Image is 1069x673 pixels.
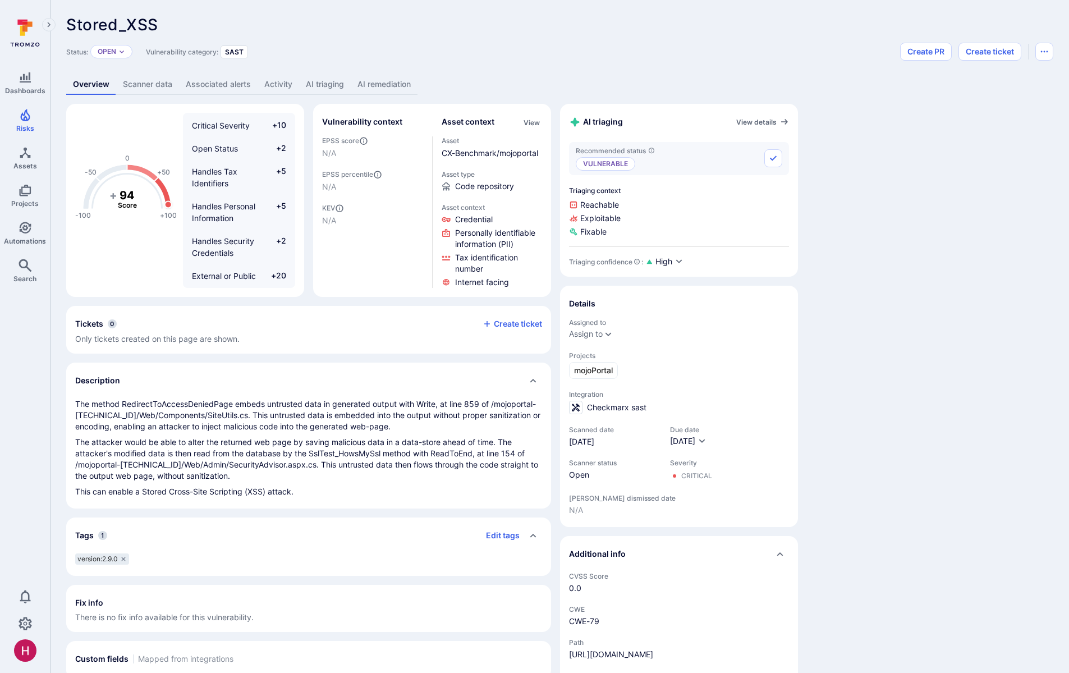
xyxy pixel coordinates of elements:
[655,256,683,268] button: High
[109,188,117,202] tspan: +
[75,653,129,665] h2: Custom fields
[66,306,551,354] section: tickets card
[455,181,514,192] span: Code repository
[265,270,286,294] span: +20
[118,48,125,55] button: Expand dropdown
[351,74,417,95] a: AI remediation
[125,154,130,162] text: 0
[66,518,551,553] div: Collapse tags
[75,399,542,432] p: The method RedirectToAccessDeniedPage embeds untrusted data in generated output with Write, at li...
[13,162,37,170] span: Assets
[75,553,129,565] div: version:2.9.0
[108,319,117,328] span: 0
[958,43,1021,61] button: Create ticket
[587,402,646,413] span: Checkmarx sast
[192,271,256,292] span: External or Public Asset
[75,612,542,623] span: There is no fix info available for this vulnerability.
[85,168,97,176] text: -50
[98,531,107,540] span: 1
[569,494,789,502] span: [PERSON_NAME] dismissed date
[569,436,659,447] span: [DATE]
[1035,43,1053,61] button: Options menu
[116,74,179,95] a: Scanner data
[258,74,299,95] a: Activity
[221,45,248,58] div: SAST
[265,235,286,259] span: +2
[5,86,45,95] span: Dashboards
[655,256,672,267] span: High
[569,362,618,379] a: mojoPortal
[569,213,789,224] span: Exploitable
[192,167,237,188] span: Handles Tax Identifiers
[66,585,551,632] section: fix info card
[442,116,494,127] h2: Asset context
[670,436,695,446] span: [DATE]
[569,548,626,560] h2: Additional info
[764,149,782,167] button: Accept recommended status
[322,204,423,213] span: KEV
[569,318,789,327] span: Assigned to
[576,157,635,171] p: Vulnerable
[265,200,286,224] span: +5
[75,530,94,541] h2: Tags
[45,20,53,30] i: Expand navigation menu
[569,116,623,128] h2: AI triaging
[455,277,509,288] span: Click to view evidence
[569,186,789,195] span: Triaging context
[322,136,423,145] span: EPSS score
[322,116,402,127] h2: Vulnerability context
[265,120,286,131] span: +10
[265,166,286,189] span: +5
[14,639,36,662] div: Harshil Parikh
[569,329,603,338] button: Assign to
[98,47,116,56] button: Open
[648,147,655,154] svg: AI triaging agent's recommendation for vulnerability status
[299,74,351,95] a: AI triaging
[569,425,659,434] span: Scanned date
[569,258,643,266] div: Triaging confidence :
[569,199,789,210] span: Reachable
[16,124,34,132] span: Risks
[569,583,789,594] span: 0.0
[105,188,150,209] g: The vulnerability score is based on the parameters defined in the settings
[192,202,255,223] span: Handles Personal Information
[670,425,706,447] div: Due date field
[77,555,118,564] span: version:2.9.0
[66,74,116,95] a: Overview
[75,211,91,219] text: -100
[179,74,258,95] a: Associated alerts
[569,605,789,614] span: CWE
[569,572,789,580] span: CVSS Score
[560,536,798,572] div: Collapse
[442,136,543,145] span: Asset
[569,351,789,360] span: Projects
[576,146,655,155] span: Recommended status
[574,365,613,376] span: mojoPortal
[322,215,423,226] span: N/A
[442,203,543,212] span: Asset context
[75,597,103,608] h2: Fix info
[483,319,542,329] button: Create ticket
[11,199,39,208] span: Projects
[569,298,595,309] h2: Details
[120,188,135,202] tspan: 94
[670,425,706,434] span: Due date
[66,363,551,399] div: Collapse description
[75,375,120,386] h2: Description
[157,168,170,176] text: +50
[442,148,538,158] a: CX-Benchmark/mojoportal
[192,236,254,258] span: Handles Security Credentials
[118,201,137,209] text: Score
[66,15,158,34] span: Stored_XSS
[604,329,613,338] button: Expand dropdown
[265,143,286,154] span: +2
[569,638,789,647] span: Path
[560,286,798,527] section: details card
[66,306,551,354] div: Collapse
[569,469,659,480] span: Open
[322,181,423,193] span: N/A
[13,274,36,283] span: Search
[66,74,1053,95] div: Vulnerability tabs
